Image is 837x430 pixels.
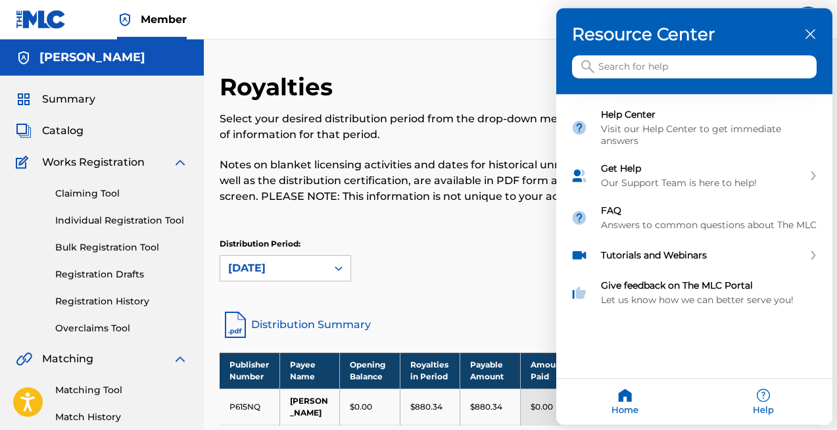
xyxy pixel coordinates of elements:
[571,285,588,302] img: module icon
[601,250,803,262] div: Tutorials and Webinars
[572,56,817,79] input: Search for help
[601,220,818,231] div: Answers to common questions about The MLC
[571,247,588,264] img: module icon
[556,197,832,239] div: FAQ
[556,101,832,155] div: Help Center
[571,168,588,185] img: module icon
[556,95,832,314] div: Resource center home modules
[809,172,817,181] svg: expand
[601,109,818,121] div: Help Center
[601,295,818,306] div: Let us know how we can better serve you!
[581,60,594,74] svg: icon
[556,272,832,314] div: Give feedback on The MLC Portal
[804,28,817,41] div: close resource center
[556,379,694,425] div: Home
[601,124,818,147] div: Visit our Help Center to get immediate answers
[556,239,832,272] div: Tutorials and Webinars
[809,251,817,260] svg: expand
[601,178,803,189] div: Our Support Team is here to help!
[571,210,588,227] img: module icon
[601,205,818,217] div: FAQ
[556,155,832,197] div: Get Help
[601,280,818,292] div: Give feedback on The MLC Portal
[571,120,588,137] img: module icon
[572,24,817,45] h3: Resource Center
[601,163,803,175] div: Get Help
[694,379,832,425] div: Help
[556,95,832,314] div: entering resource center home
